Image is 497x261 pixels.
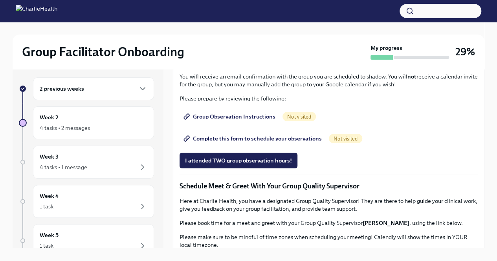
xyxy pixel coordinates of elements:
img: CharlieHealth [16,5,57,17]
h2: Group Facilitator Onboarding [22,44,184,60]
h6: Week 3 [40,152,59,161]
p: You will receive an email confirmation with the group you are scheduled to shadow. You will recei... [180,73,478,88]
div: 1 task [40,242,53,250]
p: Please book time for a meet and greet with your Group Quality Supervisor , using the link below. [180,219,478,227]
h6: 2 previous weeks [40,84,84,93]
p: Here at Charlie Health, you have a designated Group Quality Supervisor! They are there to help gu... [180,197,478,213]
div: 4 tasks • 2 messages [40,124,90,132]
a: Group Observation Instructions [180,109,281,124]
a: Week 51 task [19,224,154,257]
div: 4 tasks • 1 message [40,163,87,171]
a: Week 41 task [19,185,154,218]
a: Complete this form to schedule your observations [180,131,327,146]
p: Please make sure to be mindful of time zones when scheduling your meeting! Calendly will show the... [180,233,478,249]
strong: [PERSON_NAME] [363,219,409,226]
button: I attended TWO group observation hours! [180,153,297,168]
h6: Week 2 [40,113,59,122]
strong: My progress [370,44,402,52]
span: Not visited [329,136,362,142]
h3: 29% [455,45,475,59]
div: 2 previous weeks [33,77,154,100]
span: Group Observation Instructions [185,113,275,120]
div: 1 task [40,203,53,210]
span: Not visited [282,114,316,120]
h6: Week 5 [40,231,59,239]
a: Week 24 tasks • 2 messages [19,106,154,139]
span: I attended TWO group observation hours! [185,157,292,164]
p: Schedule Meet & Greet With Your Group Quality Supervisor [180,181,478,191]
h6: Week 4 [40,192,59,200]
span: Complete this form to schedule your observations [185,135,322,142]
strong: not [407,73,416,80]
a: Week 34 tasks • 1 message [19,146,154,179]
p: Please prepare by reviewing the following: [180,95,478,102]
